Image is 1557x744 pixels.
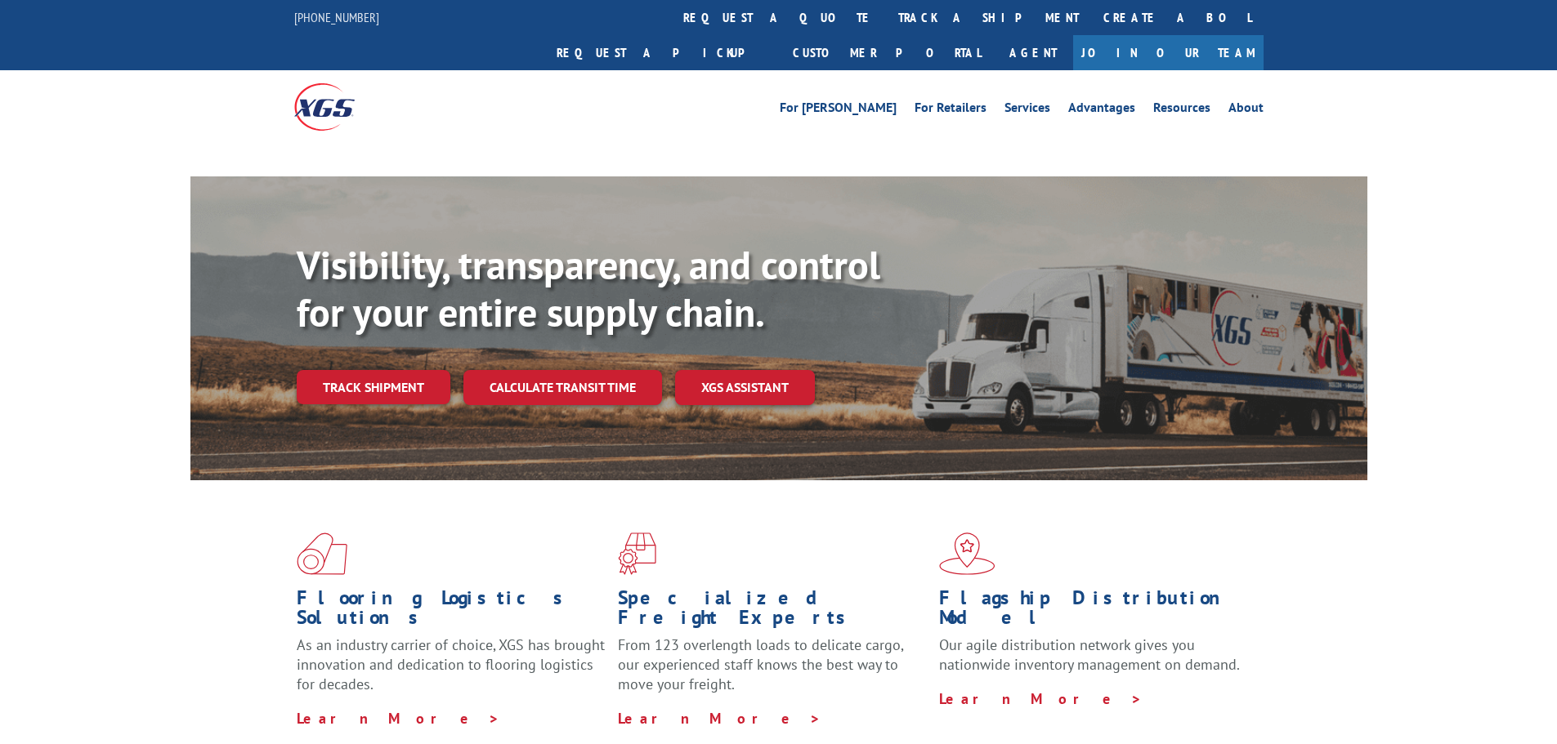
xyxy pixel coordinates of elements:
[1004,101,1050,119] a: Services
[297,588,606,635] h1: Flooring Logistics Solutions
[939,532,995,575] img: xgs-icon-flagship-distribution-model-red
[618,635,927,708] p: From 123 overlength loads to delicate cargo, our experienced staff knows the best way to move you...
[939,588,1248,635] h1: Flagship Distribution Model
[780,101,897,119] a: For [PERSON_NAME]
[675,370,815,405] a: XGS ASSISTANT
[1073,35,1264,70] a: Join Our Team
[915,101,987,119] a: For Retailers
[297,709,500,728] a: Learn More >
[297,635,605,693] span: As an industry carrier of choice, XGS has brought innovation and dedication to flooring logistics...
[1153,101,1210,119] a: Resources
[1068,101,1135,119] a: Advantages
[294,9,379,25] a: [PHONE_NUMBER]
[781,35,993,70] a: Customer Portal
[618,532,656,575] img: xgs-icon-focused-on-flooring-red
[463,370,662,405] a: Calculate transit time
[297,532,347,575] img: xgs-icon-total-supply-chain-intelligence-red
[618,709,821,728] a: Learn More >
[544,35,781,70] a: Request a pickup
[993,35,1073,70] a: Agent
[297,239,880,337] b: Visibility, transparency, and control for your entire supply chain.
[1228,101,1264,119] a: About
[939,689,1143,708] a: Learn More >
[297,370,450,404] a: Track shipment
[939,635,1240,674] span: Our agile distribution network gives you nationwide inventory management on demand.
[618,588,927,635] h1: Specialized Freight Experts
